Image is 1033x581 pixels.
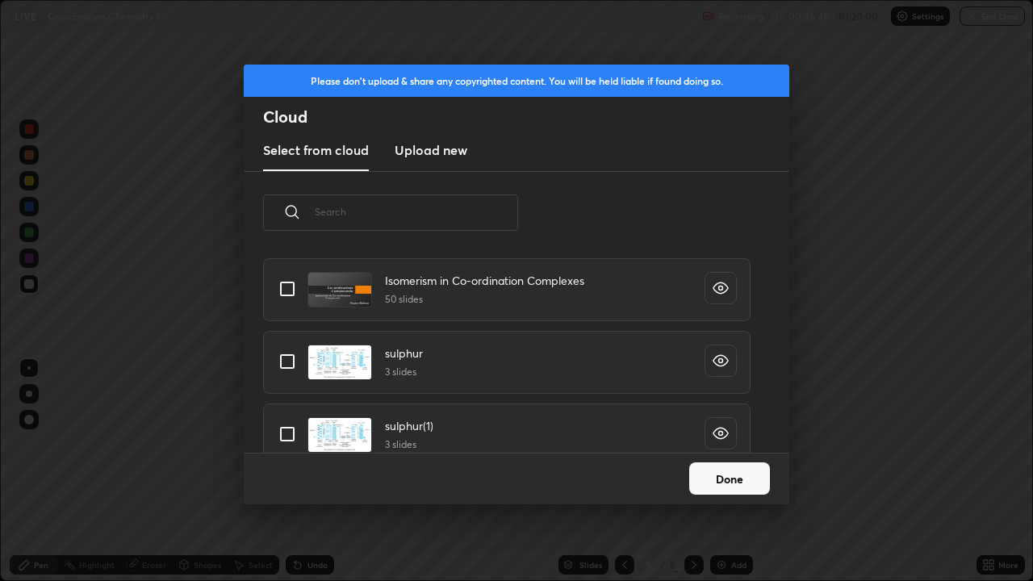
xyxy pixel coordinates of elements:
[244,65,789,97] div: Please don't upload & share any copyrighted content. You will be held liable if found doing so.
[689,462,770,495] button: Done
[315,178,518,246] input: Search
[244,249,770,453] div: grid
[395,140,467,160] h3: Upload new
[263,107,789,127] h2: Cloud
[263,140,369,160] h3: Select from cloud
